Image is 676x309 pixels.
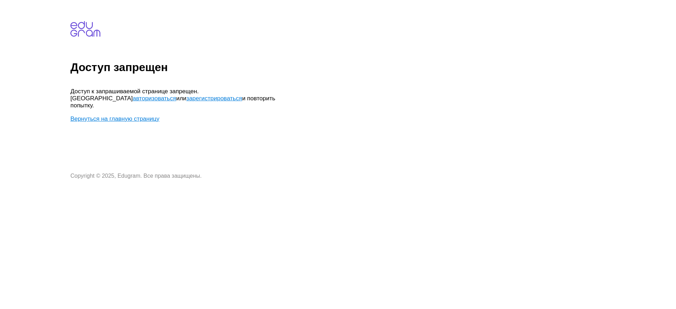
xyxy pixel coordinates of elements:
a: авторизоваться [133,95,176,102]
h1: Доступ запрещен [70,61,673,74]
p: Доступ к запрашиваемой странице запрещен. [GEOGRAPHIC_DATA] или и повторить попытку. [70,88,282,109]
a: зарегистрироваться [186,95,242,102]
img: edugram.com [70,21,100,37]
p: Copyright © 2025, Edugram. Все права защищены. [70,173,282,179]
a: Вернуться на главную страницу [70,115,159,122]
